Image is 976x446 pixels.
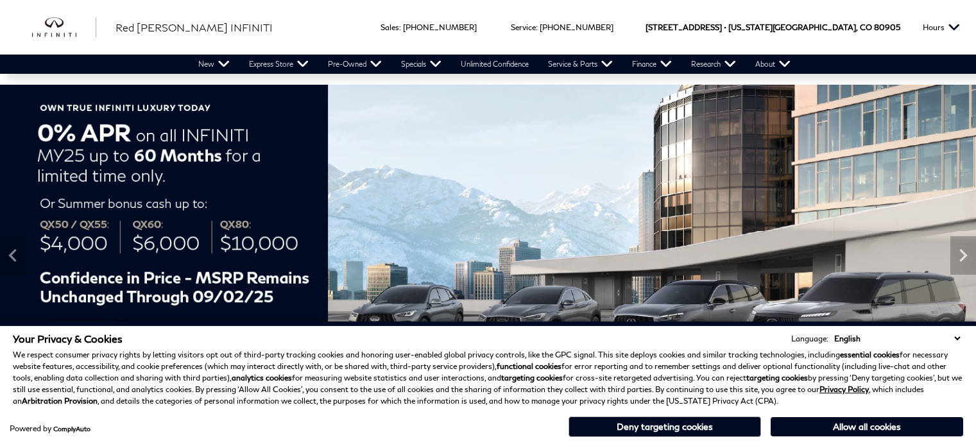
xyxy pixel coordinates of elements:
[840,350,900,359] strong: essential cookies
[831,332,963,345] select: Language Select
[536,22,538,32] span: :
[239,55,318,74] a: Express Store
[53,425,90,433] a: ComplyAuto
[318,55,391,74] a: Pre-Owned
[681,55,746,74] a: Research
[569,416,761,437] button: Deny targeting cookies
[381,22,399,32] span: Sales
[116,20,273,35] a: Red [PERSON_NAME] INFINITI
[771,417,963,436] button: Allow all cookies
[538,55,622,74] a: Service & Parts
[189,55,800,74] nav: Main Navigation
[189,55,239,74] a: New
[13,332,123,345] span: Your Privacy & Cookies
[232,373,292,382] strong: analytics cookies
[13,349,963,407] p: We respect consumer privacy rights by letting visitors opt out of third-party tracking cookies an...
[746,55,800,74] a: About
[22,396,98,406] strong: Arbitration Provision
[622,55,681,74] a: Finance
[950,236,976,275] div: Next
[540,22,613,32] a: [PHONE_NUMBER]
[746,373,808,382] strong: targeting cookies
[501,373,563,382] strong: targeting cookies
[32,17,96,38] img: INFINITI
[791,335,828,343] div: Language:
[497,361,561,371] strong: functional cookies
[399,22,401,32] span: :
[403,22,477,32] a: [PHONE_NUMBER]
[32,17,96,38] a: infiniti
[451,55,538,74] a: Unlimited Confidence
[10,425,90,433] div: Powered by
[819,384,869,394] a: Privacy Policy
[391,55,451,74] a: Specials
[116,21,273,33] span: Red [PERSON_NAME] INFINITI
[646,22,900,32] a: [STREET_ADDRESS] • [US_STATE][GEOGRAPHIC_DATA], CO 80905
[511,22,536,32] span: Service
